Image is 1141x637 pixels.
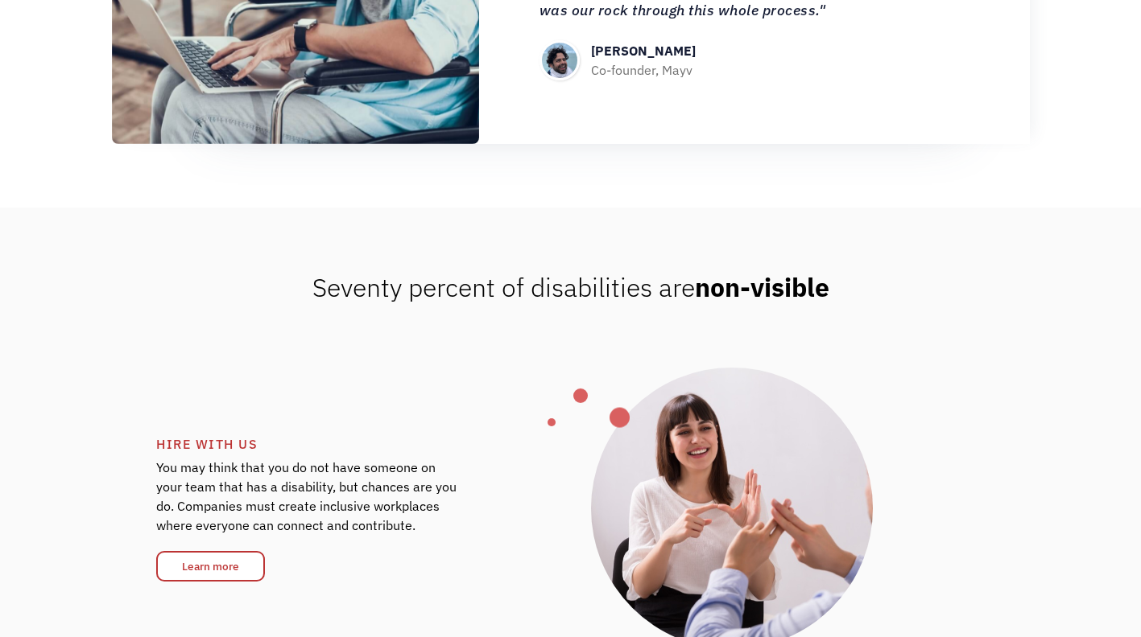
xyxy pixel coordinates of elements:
strong: non-visible [695,270,829,304]
a: Learn more [156,551,265,582]
span: Seventy percent of disabilities are [312,270,829,304]
div: HIRE WITH US [156,434,591,454]
strong: [PERSON_NAME] [591,43,696,59]
div: Co-founder, Mayv [591,60,696,80]
div: You may think that you do not have someone on your team that has a disability, but chances are yo... [156,454,461,551]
